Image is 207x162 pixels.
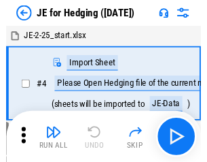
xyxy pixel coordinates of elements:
div: JE for Hedging ([DATE]) [33,7,136,20]
button: Run All [29,129,72,161]
img: Run All [42,132,58,148]
div: Run All [35,150,66,159]
span: # 4 [33,83,43,94]
img: Support [162,8,173,19]
img: Skip [129,132,145,148]
img: Back [11,5,27,22]
div: Skip [129,150,146,159]
img: Settings menu [180,5,196,22]
div: JE-Data [153,102,187,118]
img: Main button [170,134,191,156]
button: Skip [115,129,159,161]
span: JE-2-25_start.xlsx [19,32,85,43]
div: Import Sheet [64,59,119,75]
